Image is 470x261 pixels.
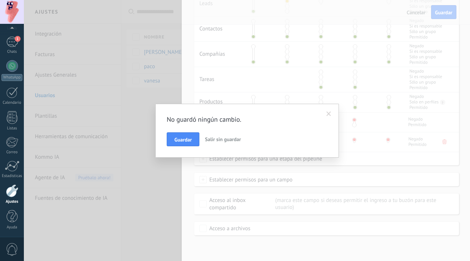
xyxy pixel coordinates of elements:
[167,132,199,146] button: Guardar
[1,100,23,105] div: Calendario
[174,137,192,142] span: Guardar
[1,199,23,204] div: Ajustes
[1,49,23,54] div: Chats
[167,115,320,124] h2: No guardó ningún cambio.
[1,74,22,81] div: WhatsApp
[205,136,241,143] span: Salir sin guardar
[1,126,23,131] div: Listas
[202,132,244,146] button: Salir sin guardar
[1,150,23,155] div: Correo
[1,174,23,179] div: Estadísticas
[1,225,23,230] div: Ayuda
[15,36,21,42] span: 1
